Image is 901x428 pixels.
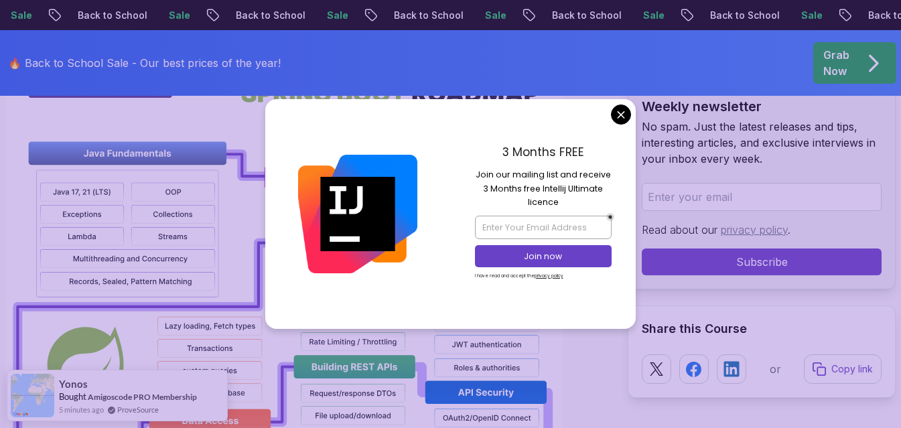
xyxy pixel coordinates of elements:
p: Sale [626,9,669,22]
p: Back to School [535,9,626,22]
a: Amigoscode PRO Membership [88,391,197,403]
p: or [770,361,781,377]
p: Back to School [377,9,468,22]
p: Grab Now [823,47,849,79]
p: Sale [152,9,195,22]
p: Back to School [219,9,310,22]
span: Bought [59,391,86,402]
p: Back to School [693,9,784,22]
p: Sale [784,9,827,22]
button: Copy link [804,354,882,384]
a: ProveSource [117,404,159,415]
img: provesource social proof notification image [11,374,54,417]
p: Sale [468,9,511,22]
button: Subscribe [642,248,882,275]
h2: Share this Course [642,319,882,338]
span: Yonos [59,378,88,390]
p: No spam. Just the latest releases and tips, interesting articles, and exclusive interviews in you... [642,119,882,167]
p: Copy link [831,362,873,376]
span: 5 minutes ago [59,404,104,415]
p: Back to School [61,9,152,22]
p: Sale [310,9,353,22]
h2: Weekly newsletter [642,97,882,116]
input: Enter your email [642,183,882,211]
p: Read about our . [642,222,882,238]
a: privacy policy [721,223,788,236]
p: 🔥 Back to School Sale - Our best prices of the year! [8,55,281,71]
